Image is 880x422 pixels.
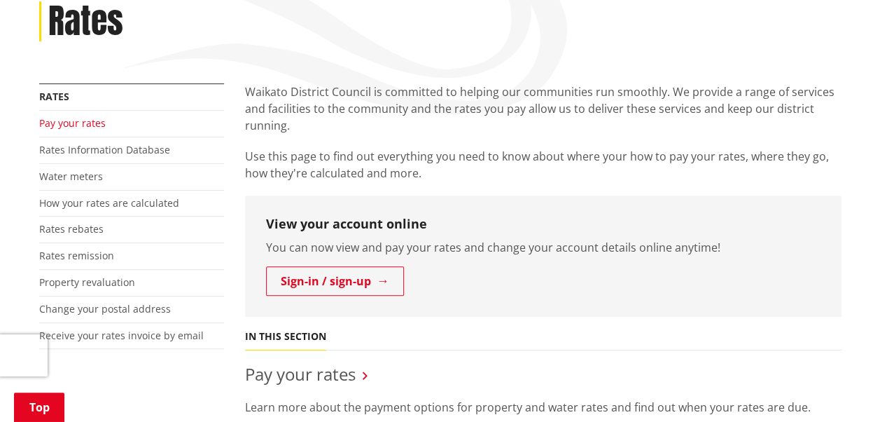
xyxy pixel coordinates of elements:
a: Rates Information Database [39,143,170,156]
a: Rates [39,90,69,103]
a: How your rates are calculated [39,196,179,210]
a: Change your postal address [39,302,171,315]
a: Sign-in / sign-up [266,266,404,296]
p: Learn more about the payment options for property and water rates and find out when your rates ar... [245,399,841,416]
iframe: Messenger Launcher [816,363,866,414]
p: You can now view and pay your rates and change your account details online anytime! [266,239,820,256]
h5: In this section [245,331,326,343]
a: Receive your rates invoice by email [39,329,204,342]
a: Property revaluation [39,275,135,289]
a: Rates remission [39,249,114,262]
a: Rates rebates [39,222,104,236]
a: Top [14,393,64,422]
a: Water meters [39,170,103,183]
p: Use this page to find out everything you need to know about where your how to pay your rates, whe... [245,148,841,182]
h1: Rates [48,1,123,42]
p: Waikato District Council is committed to helping our communities run smoothly. We provide a range... [245,83,841,134]
h3: View your account online [266,217,820,232]
a: Pay your rates [39,116,106,130]
a: Pay your rates [245,362,356,386]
